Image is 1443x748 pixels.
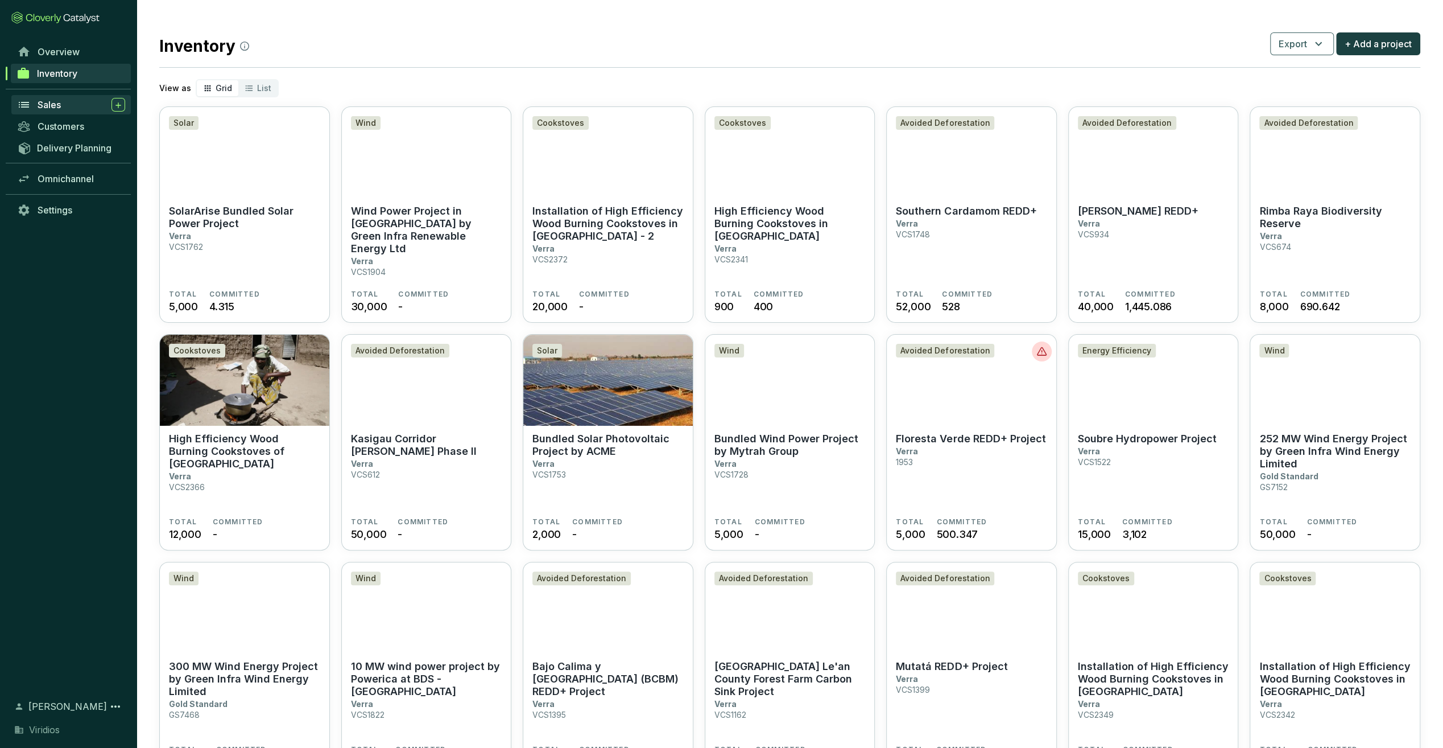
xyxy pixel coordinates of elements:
span: 528 [942,299,960,314]
span: 50,000 [351,527,387,542]
button: Export [1270,32,1334,55]
p: Gold Standard [1259,471,1318,481]
div: Solar [169,116,199,130]
p: Verra [532,459,555,468]
span: 12,000 [169,527,201,542]
span: 20,000 [532,299,568,314]
span: TOTAL [896,290,924,299]
span: 2,000 [532,527,561,542]
img: Mutatá REDD+ Project [887,562,1056,654]
p: 300 MW Wind Energy Project by Green Infra Wind Energy Limited [169,660,320,698]
p: Verra [896,219,918,228]
img: Mai Ndombe REDD+ [1069,107,1238,198]
a: Bundled Solar Photovoltaic Project by ACMESolarBundled Solar Photovoltaic Project by ACMEVerraVCS... [523,334,693,550]
span: COMMITTED [754,290,804,299]
p: VCS1762 [169,242,203,252]
div: Avoided Deforestation [1078,116,1176,130]
p: VCS1522 [1078,457,1111,467]
p: Verra [896,674,918,684]
span: - [572,527,577,542]
div: segmented control [196,79,279,97]
img: 252 MW Wind Energy Project by Green Infra Wind Energy Limited [1250,335,1420,426]
p: VCS1162 [714,710,746,720]
img: 10 MW wind power project by Powerica at BDS - Gujarat [342,562,511,654]
p: VCS1904 [351,267,386,277]
p: VCS2349 [1078,710,1114,720]
p: Installation of High Efficiency Wood Burning Cookstoves in [GEOGRAPHIC_DATA] - 2 [532,205,684,243]
span: COMMITTED [572,517,623,527]
p: View as [159,83,191,94]
span: 1,445.086 [1125,299,1172,314]
span: COMMITTED [579,290,630,299]
p: Verra [714,699,737,709]
div: Avoided Deforestation [351,344,449,357]
p: VCS1395 [532,710,566,720]
p: VCS2372 [532,254,568,264]
p: Southern Cardamom REDD+ [896,205,1036,217]
div: Avoided Deforestation [896,572,994,585]
div: Wind [351,116,381,130]
p: GS7468 [169,710,200,720]
span: TOTAL [351,517,379,527]
span: COMMITTED [398,290,449,299]
p: Installation of High Efficiency Wood Burning Cookstoves in [GEOGRAPHIC_DATA] [1078,660,1229,698]
span: COMMITTED [1306,517,1357,527]
img: Kasigau Corridor REDD Phase II [342,335,511,426]
span: Delivery Planning [37,142,111,154]
a: Rimba Raya Biodiversity ReserveAvoided DeforestationRimba Raya Biodiversity ReserveVerraVCS674TOT... [1250,106,1420,323]
div: Avoided Deforestation [532,572,631,585]
p: Verra [1078,699,1100,709]
span: TOTAL [1259,290,1287,299]
p: Floresta Verde REDD+ Project [896,433,1045,445]
p: VCS1748 [896,229,930,239]
p: VCS2341 [714,254,748,264]
span: 900 [714,299,734,314]
a: High Efficiency Wood Burning Cookstoves in ZimbabweCookstovesHigh Efficiency Wood Burning Cooksto... [705,106,875,323]
div: Wind [714,344,744,357]
p: Verra [714,244,737,253]
p: Installation of High Efficiency Wood Burning Cookstoves in [GEOGRAPHIC_DATA] [1259,660,1411,698]
div: Cookstoves [169,344,225,357]
span: Export [1279,37,1307,51]
img: Installation of High Efficiency Wood Burning Cookstoves in Kenya [1069,562,1238,654]
p: VCS1399 [896,685,930,694]
a: Overview [11,42,131,61]
span: 30,000 [351,299,387,314]
span: Inventory [37,68,77,79]
span: 3,102 [1122,527,1147,542]
div: Avoided Deforestation [714,572,813,585]
span: 400 [754,299,773,314]
div: Avoided Deforestation [1259,116,1358,130]
span: - [1306,527,1311,542]
div: Avoided Deforestation [896,116,994,130]
a: Inventory [11,64,131,83]
span: TOTAL [1259,517,1287,527]
p: High Efficiency Wood Burning Cookstoves of [GEOGRAPHIC_DATA] [169,433,320,470]
a: Bundled Wind Power Project by Mytrah GroupWindBundled Wind Power Project by Mytrah GroupVerraVCS1... [705,334,875,550]
div: Wind [169,572,199,585]
span: - [579,299,584,314]
span: COMMITTED [213,517,263,527]
p: VCS2342 [1259,710,1295,720]
span: TOTAL [169,290,197,299]
p: Mutatá REDD+ Project [896,660,1007,673]
p: Verra [169,471,191,481]
p: [GEOGRAPHIC_DATA] Le'an County Forest Farm Carbon Sink Project [714,660,866,698]
p: 10 MW wind power project by Powerica at BDS - [GEOGRAPHIC_DATA] [351,660,502,698]
span: - [398,527,402,542]
span: COMMITTED [398,517,448,527]
p: VCS934 [1078,229,1109,239]
a: Southern Cardamom REDD+Avoided DeforestationSouthern Cardamom REDD+VerraVCS1748TOTAL52,000COMMITT... [886,106,1057,323]
img: Soubre Hydropower Project [1069,335,1238,426]
img: 300 MW Wind Energy Project by Green Infra Wind Energy Limited [160,562,329,654]
span: TOTAL [532,290,560,299]
p: Rimba Raya Biodiversity Reserve [1259,205,1411,230]
img: Wind Power Project in Tamil Nadu by Green Infra Renewable Energy Ltd [342,107,511,198]
p: Wind Power Project in [GEOGRAPHIC_DATA] by Green Infra Renewable Energy Ltd [351,205,502,255]
p: Verra [1259,699,1281,709]
a: Floresta Verde REDD+ ProjectAvoided DeforestationFloresta Verde REDD+ ProjectVerra1953TOTAL5,000C... [886,334,1057,550]
span: TOTAL [1078,290,1106,299]
span: COMMITTED [936,517,987,527]
a: Installation of High Efficiency Wood Burning Cookstoves in Malawi - 2CookstovesInstallation of Hi... [523,106,693,323]
div: Avoided Deforestation [896,344,994,357]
